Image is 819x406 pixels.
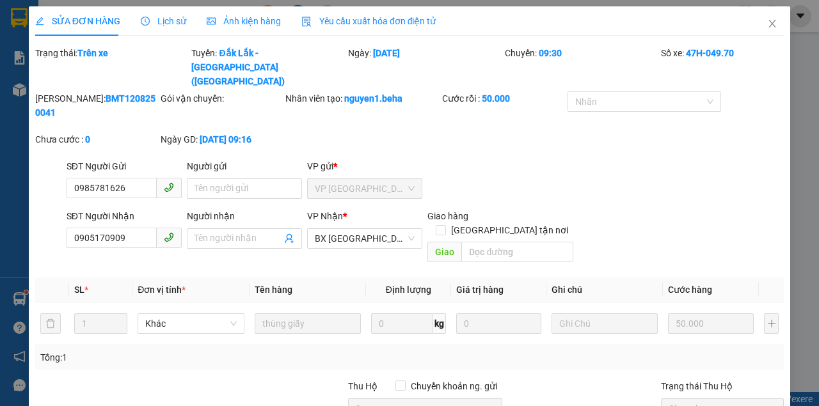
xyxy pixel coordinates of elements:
[301,16,436,26] span: Yêu cầu xuất hóa đơn điện tử
[456,313,541,334] input: 0
[307,159,422,173] div: VP gửi
[35,17,44,26] span: edit
[315,229,415,248] span: BX PHÚ YÊN
[661,379,784,393] div: Trạng thái Thu Hộ
[207,17,216,26] span: picture
[161,132,283,146] div: Ngày GD:
[255,313,361,334] input: VD: Bàn, Ghế
[442,91,565,105] div: Cước rồi :
[373,48,400,58] b: [DATE]
[145,314,236,333] span: Khác
[764,313,779,334] button: plus
[427,242,461,262] span: Giao
[187,159,302,173] div: Người gửi
[427,211,468,221] span: Giao hàng
[138,285,186,295] span: Đơn vị tính
[40,350,317,364] div: Tổng: 1
[461,242,573,262] input: Dọc đường
[686,48,734,58] b: 47H-049.70
[40,313,61,334] button: delete
[74,285,84,295] span: SL
[67,159,182,173] div: SĐT Người Gửi
[386,285,431,295] span: Định lượng
[35,16,120,26] span: SỬA ĐƠN HÀNG
[307,211,343,221] span: VP Nhận
[315,179,415,198] span: VP ĐẮK LẮK
[207,16,281,26] span: Ảnh kiện hàng
[161,91,283,105] div: Gói vận chuyển:
[433,313,446,334] span: kg
[546,277,663,302] th: Ghi chú
[348,381,378,391] span: Thu Hộ
[191,48,285,86] b: Đắk Lắk - [GEOGRAPHIC_DATA] ([GEOGRAPHIC_DATA])
[255,285,292,295] span: Tên hàng
[85,134,90,144] b: 0
[77,48,108,58] b: Trên xe
[668,313,754,334] input: 0
[35,132,158,146] div: Chưa cước :
[552,313,658,334] input: Ghi Chú
[767,19,777,29] span: close
[482,93,510,104] b: 50.000
[344,93,402,104] b: nguyen1.beha
[446,223,573,237] span: [GEOGRAPHIC_DATA] tận nơi
[539,48,562,58] b: 09:30
[301,17,312,27] img: icon
[187,209,302,223] div: Người nhận
[141,16,186,26] span: Lịch sử
[164,182,174,192] span: phone
[456,285,504,295] span: Giá trị hàng
[200,134,251,144] b: [DATE] 09:16
[35,91,158,120] div: [PERSON_NAME]:
[668,285,712,295] span: Cước hàng
[660,46,785,88] div: Số xe:
[190,46,347,88] div: Tuyến:
[347,46,504,88] div: Ngày:
[164,232,174,242] span: phone
[285,91,440,105] div: Nhân viên tạo:
[754,6,790,42] button: Close
[406,379,502,393] span: Chuyển khoản ng. gửi
[34,46,191,88] div: Trạng thái:
[141,17,150,26] span: clock-circle
[504,46,660,88] div: Chuyến:
[67,209,182,223] div: SĐT Người Nhận
[284,233,294,244] span: user-add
